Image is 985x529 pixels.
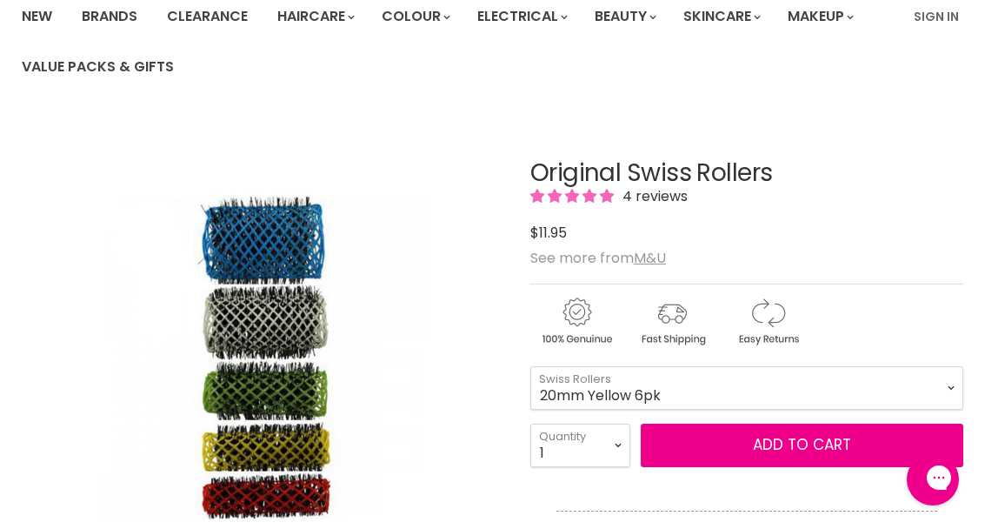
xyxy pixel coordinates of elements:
img: shipping.gif [626,295,718,348]
h1: Original Swiss Rollers [530,160,963,187]
span: See more from [530,248,666,268]
img: genuine.gif [530,295,622,348]
iframe: Gorgias live chat messenger [898,447,968,512]
a: M&U [634,248,666,268]
span: Add to cart [753,434,851,455]
span: $11.95 [530,223,567,243]
select: Quantity [530,424,630,467]
span: 4 reviews [617,186,688,206]
img: returns.gif [722,295,814,348]
button: Add to cart [641,424,963,467]
a: Value Packs & Gifts [9,49,187,85]
span: 5.00 stars [530,186,617,206]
